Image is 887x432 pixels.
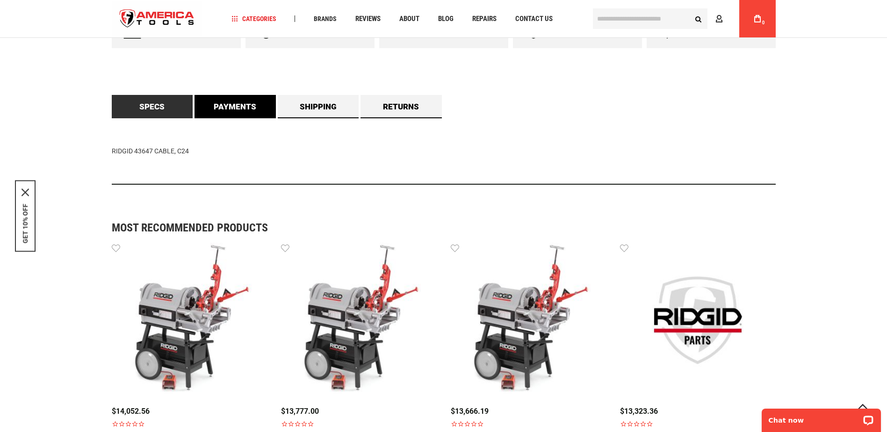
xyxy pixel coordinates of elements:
[112,118,776,185] div: RIDGID 43647 CABLE, C24
[434,13,458,25] a: Blog
[281,420,437,427] span: Rated 0.0 out of 5 stars 0 reviews
[227,13,281,25] a: Categories
[22,189,29,196] svg: close icon
[468,13,501,25] a: Repairs
[451,407,489,416] span: $13,666.19
[22,204,29,244] button: GET 10% OFF
[511,13,557,25] a: Contact Us
[112,1,202,36] a: store logo
[690,10,707,28] button: Search
[112,243,267,398] img: RIDGID 29863 THREADING MACH,1224 220V BSPT
[395,13,424,25] a: About
[620,243,776,398] img: RIDGID 12833 CABLE,C13ICSB 5/16X35'
[112,420,267,427] span: Rated 0.0 out of 5 stars 0 reviews
[278,95,359,118] a: Shipping
[281,407,319,416] span: $13,777.00
[112,95,193,118] a: Specs
[310,13,341,25] a: Brands
[22,189,29,196] button: Close
[314,15,337,22] span: Brands
[399,15,419,22] span: About
[231,15,276,22] span: Categories
[620,407,658,416] span: $13,323.36
[472,15,497,22] span: Repairs
[438,15,454,22] span: Blog
[112,1,202,36] img: America Tools
[451,243,606,398] img: RIDGID 26127 1/4" - 4" BSPT HAMMER CHUCK MACHINE
[112,407,150,416] span: $14,052.56
[451,420,606,427] span: Rated 0.0 out of 5 stars 0 reviews
[620,420,776,427] span: Rated 0.0 out of 5 stars 0 reviews
[281,243,437,398] img: RIDGID 26122 1/4" - 4" BSPT HAMMER CHUCK MACHINE 240V 60HZ
[195,95,276,118] a: Payments
[756,403,887,432] iframe: LiveChat chat widget
[351,13,385,25] a: Reviews
[361,95,442,118] a: Returns
[112,222,743,233] strong: Most Recommended Products
[355,15,381,22] span: Reviews
[762,20,765,25] span: 0
[515,15,553,22] span: Contact Us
